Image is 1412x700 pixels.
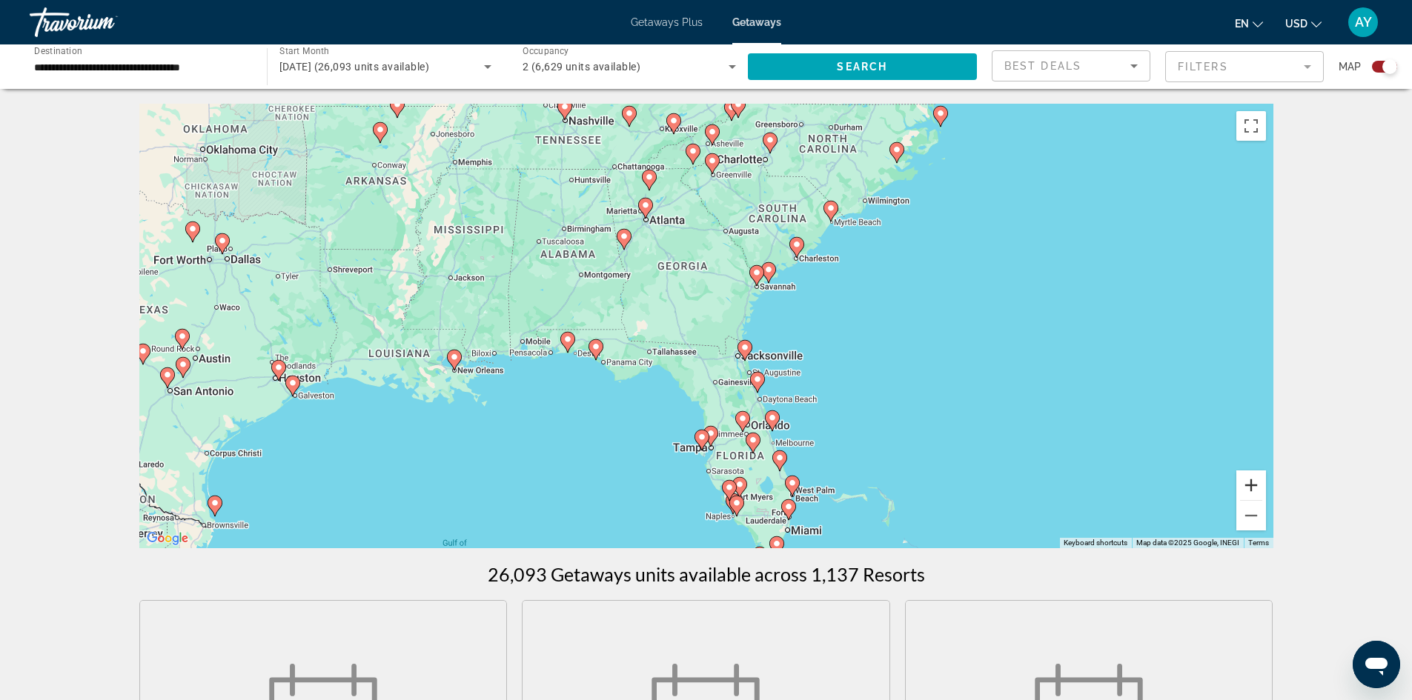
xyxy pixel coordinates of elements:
span: 2 (6,629 units available) [523,61,640,73]
button: Change language [1235,13,1263,34]
button: User Menu [1344,7,1382,38]
span: Destination [34,45,82,56]
span: AY [1355,15,1372,30]
img: Google [143,529,192,548]
span: Start Month [279,46,329,56]
button: Zoom out [1236,501,1266,530]
span: Search [837,61,887,73]
button: Keyboard shortcuts [1064,538,1127,548]
span: en [1235,18,1249,30]
span: Best Deals [1004,60,1081,72]
iframe: Button to launch messaging window [1353,641,1400,688]
h1: 26,093 Getaways units available across 1,137 Resorts [488,563,925,585]
span: Occupancy [523,46,569,56]
span: Map data ©2025 Google, INEGI [1136,539,1239,547]
a: Getaways Plus [631,16,703,28]
span: [DATE] (26,093 units available) [279,61,430,73]
span: Map [1339,56,1361,77]
button: Zoom in [1236,470,1266,500]
button: Change currency [1285,13,1322,34]
a: Getaways [732,16,781,28]
button: Toggle fullscreen view [1236,111,1266,141]
span: USD [1285,18,1307,30]
a: Terms (opens in new tab) [1248,539,1269,547]
button: Filter [1165,50,1324,83]
a: Travorium [30,3,178,41]
a: Open this area in Google Maps (opens a new window) [143,529,192,548]
button: Search [748,53,978,80]
mat-select: Sort by [1004,57,1138,75]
